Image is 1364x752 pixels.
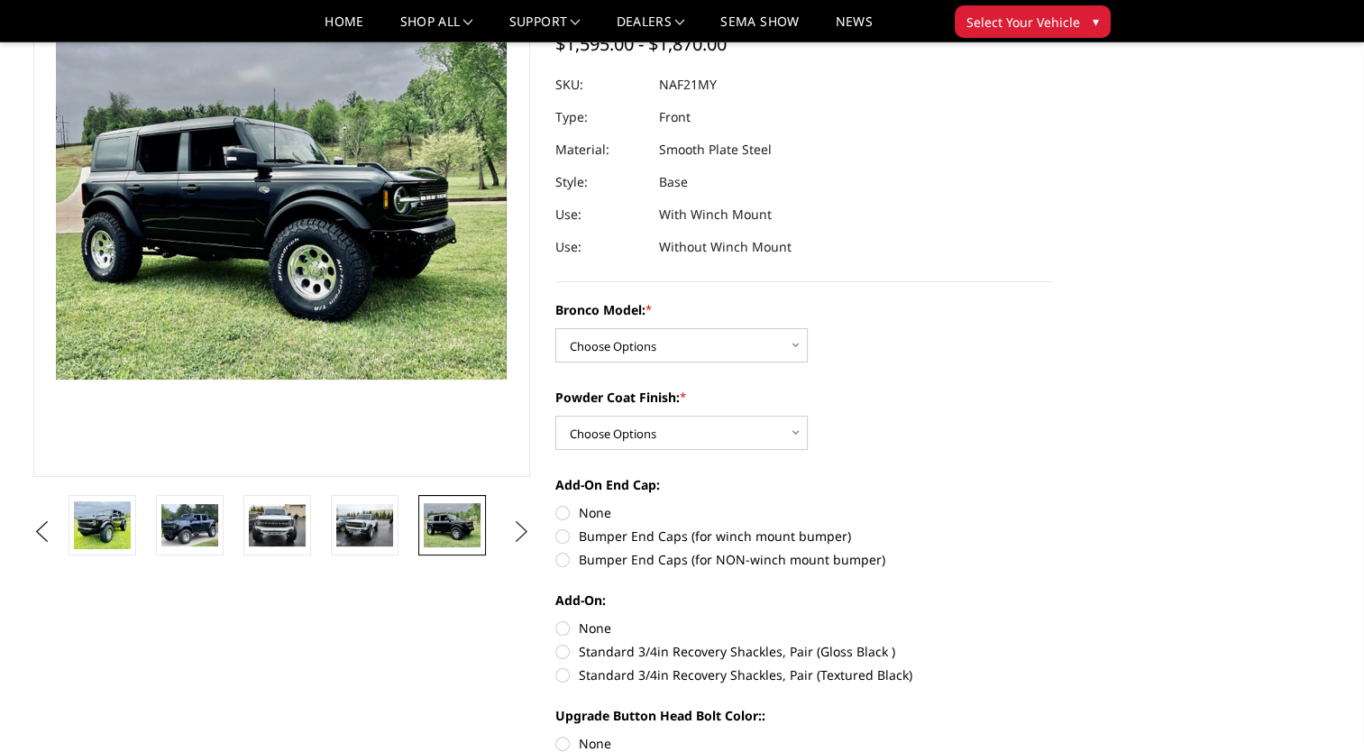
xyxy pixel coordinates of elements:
[555,198,645,231] dt: Use:
[555,32,727,56] span: $1,595.00 - $1,870.00
[555,550,1053,569] label: Bumper End Caps (for NON-winch mount bumper)
[659,69,717,101] dd: NAF21MY
[555,591,1053,610] label: Add-On:
[509,15,581,41] a: Support
[555,642,1053,661] label: Standard 3/4in Recovery Shackles, Pair (Gloss Black )
[555,231,645,263] dt: Use:
[555,706,1053,725] label: Upgrade Button Head Bolt Color::
[659,198,772,231] dd: With Winch Mount
[508,518,535,546] button: Next
[555,475,1053,494] label: Add-On End Cap:
[659,166,688,198] dd: Base
[1093,12,1099,31] span: ▾
[161,504,218,546] img: Bronco Base Front (non-winch)
[325,15,363,41] a: Home
[555,665,1053,684] label: Standard 3/4in Recovery Shackles, Pair (Textured Black)
[74,501,131,550] img: Bronco Base Front (non-winch)
[555,166,645,198] dt: Style:
[659,101,691,133] dd: Front
[835,15,872,41] a: News
[659,133,772,166] dd: Smooth Plate Steel
[29,518,56,546] button: Previous
[555,133,645,166] dt: Material:
[400,15,473,41] a: shop all
[249,504,306,546] img: Bronco Base Front (non-winch)
[555,503,1053,522] label: None
[966,13,1080,32] span: Select Your Vehicle
[617,15,685,41] a: Dealers
[555,388,1053,407] label: Powder Coat Finish:
[555,101,645,133] dt: Type:
[336,504,393,546] img: Bronco Base Front (non-winch)
[555,619,1053,637] label: None
[659,231,792,263] dd: Without Winch Mount
[720,15,799,41] a: SEMA Show
[555,300,1053,319] label: Bronco Model:
[955,5,1111,38] button: Select Your Vehicle
[424,503,481,546] img: Bronco Base Front (non-winch)
[555,69,645,101] dt: SKU:
[555,527,1053,546] label: Bumper End Caps (for winch mount bumper)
